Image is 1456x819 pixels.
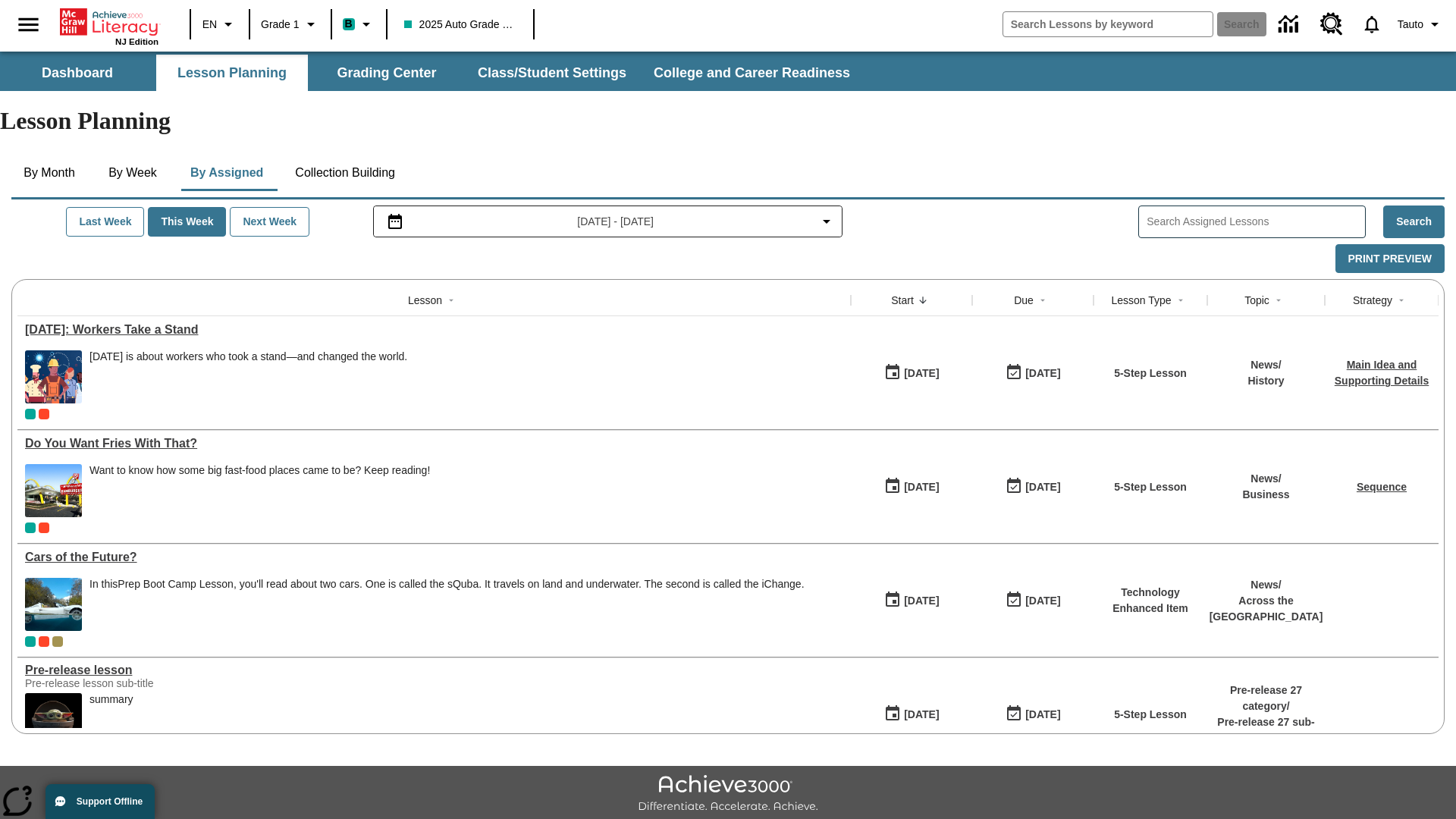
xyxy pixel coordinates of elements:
div: Start [891,293,914,308]
div: [DATE] [1025,705,1060,724]
button: This Week [148,207,226,237]
button: Boost Class color is teal. Change class color [337,11,381,38]
p: Business [1242,487,1289,503]
input: search field [1003,12,1213,36]
span: Support Offline [77,796,143,807]
span: 2025 Auto Grade 1 A [404,17,516,33]
img: Achieve3000 Differentiate Accelerate Achieve [638,775,818,814]
p: News / [1242,471,1289,487]
div: Current Class [25,636,36,647]
button: Collection Building [283,155,407,191]
div: Labor Day is about workers who took a stand—and changed the world. [89,350,407,403]
button: 09/01/25: First time the lesson was available [879,359,944,388]
button: Grade: Grade 1, Select a grade [255,11,326,38]
a: Do You Want Fries With That?, Lessons [25,437,843,450]
img: A banner with a blue background shows an illustrated row of diverse men and women dressed in clot... [25,350,82,403]
div: In this [89,578,805,591]
button: Sort [1269,291,1288,309]
span: Tauto [1398,17,1423,33]
testabrev: Prep Boot Camp Lesson, you'll read about two cars. One is called the sQuba. It travels on land an... [118,578,804,590]
div: Test 1 [39,636,49,647]
div: [DATE] [904,591,939,610]
div: Lesson Type [1111,293,1171,308]
p: 5-Step Lesson [1114,479,1187,495]
button: 07/14/25: First time the lesson was available [879,472,944,501]
div: [DATE] [1025,364,1060,383]
p: News / [1210,577,1323,593]
button: College and Career Readiness [642,55,862,91]
button: Sort [1172,291,1190,309]
p: Pre-release 27 sub-category [1215,714,1317,746]
a: Main Idea and Supporting Details [1335,359,1429,387]
div: 2025 Auto Grade 1 [52,636,63,647]
button: 07/01/25: First time the lesson was available [879,586,944,615]
div: [DATE] [904,705,939,724]
input: Search Assigned Lessons [1147,211,1365,233]
a: Data Center [1269,4,1311,45]
div: Topic [1244,293,1269,308]
button: 08/01/26: Last day the lesson can be accessed [1000,586,1065,615]
p: Pre-release 27 category / [1215,682,1317,714]
img: One of the first McDonald's stores, with the iconic red sign and golden arches. [25,464,82,517]
div: [DATE] [904,478,939,497]
button: Profile/Settings [1392,11,1450,38]
button: Dashboard [2,55,153,91]
span: EN [202,17,217,33]
button: Search [1383,206,1445,238]
a: Labor Day: Workers Take a Stand, Lessons [25,323,843,337]
button: By Assigned [178,155,275,191]
div: Lesson [408,293,442,308]
span: NJ Edition [115,37,158,46]
div: Want to know how some big fast-food places came to be? Keep reading! [89,464,430,477]
div: Strategy [1353,293,1392,308]
button: Next Week [230,207,309,237]
div: [DATE] [904,364,939,383]
a: Pre-release lesson, Lessons [25,664,843,677]
button: Select the date range menu item [380,212,836,231]
div: [DATE] [1025,478,1060,497]
div: [DATE] is about workers who took a stand—and changed the world. [89,350,407,363]
div: Do You Want Fries With That? [25,437,843,450]
div: Home [60,5,158,46]
a: Resource Center, Will open in new tab [1311,4,1352,45]
div: [DATE] [1025,591,1060,610]
button: Open side menu [6,2,51,47]
a: Cars of the Future? , Lessons [25,551,843,564]
button: Class/Student Settings [466,55,639,91]
span: B [345,14,353,33]
p: 5-Step Lesson [1114,707,1187,723]
button: Sort [914,291,932,309]
div: Test 1 [39,522,49,533]
p: History [1247,373,1284,389]
a: Sequence [1357,481,1407,493]
div: Pre-release lesson sub-title [25,677,253,689]
button: Last Week [66,207,144,237]
a: Notifications [1352,5,1392,44]
button: Lesson Planning [156,55,308,91]
div: Cars of the Future? [25,551,843,564]
div: In this Prep Boot Camp Lesson, you'll read about two cars. One is called the sQuba. It travels on... [89,578,805,631]
span: Current Class [25,409,36,419]
img: hero alt text [25,693,82,746]
svg: Collapse Date Range Filter [817,212,836,231]
div: summary [89,693,133,746]
div: Pre-release lesson [25,664,843,677]
div: Labor Day: Workers Take a Stand [25,323,843,337]
img: High-tech automobile treading water. [25,578,82,631]
button: By Month [11,155,87,191]
p: Technology Enhanced Item [1101,585,1200,617]
p: News / [1247,357,1284,373]
div: Current Class [25,522,36,533]
p: 5-Step Lesson [1114,366,1187,381]
button: Support Offline [45,784,155,819]
div: Test 1 [39,409,49,419]
div: Due [1014,293,1034,308]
